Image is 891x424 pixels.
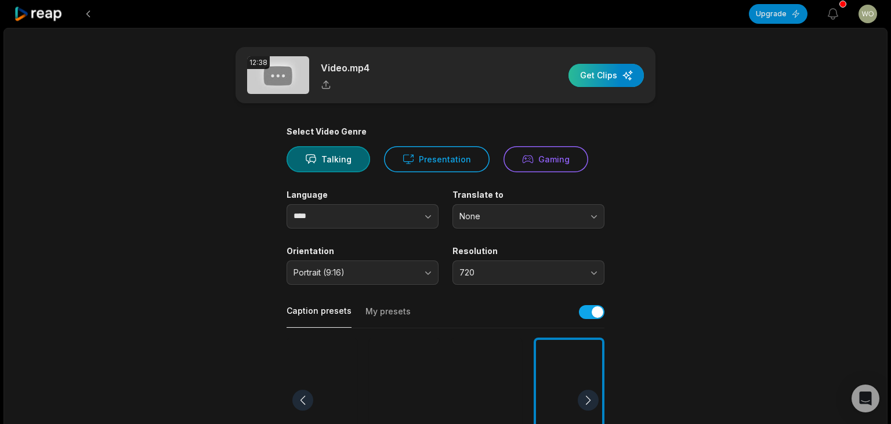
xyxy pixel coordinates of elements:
[504,146,588,172] button: Gaming
[568,64,644,87] button: Get Clips
[452,246,604,256] label: Resolution
[287,146,370,172] button: Talking
[365,306,411,328] button: My presets
[294,267,415,278] span: Portrait (9:16)
[287,190,439,200] label: Language
[321,61,370,75] p: Video.mp4
[247,56,270,69] div: 12:38
[287,305,352,328] button: Caption presets
[459,267,581,278] span: 720
[452,260,604,285] button: 720
[287,246,439,256] label: Orientation
[749,4,807,24] button: Upgrade
[452,190,604,200] label: Translate to
[852,385,879,412] div: Open Intercom Messenger
[287,260,439,285] button: Portrait (9:16)
[384,146,490,172] button: Presentation
[452,204,604,229] button: None
[287,126,604,137] div: Select Video Genre
[459,211,581,222] span: None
